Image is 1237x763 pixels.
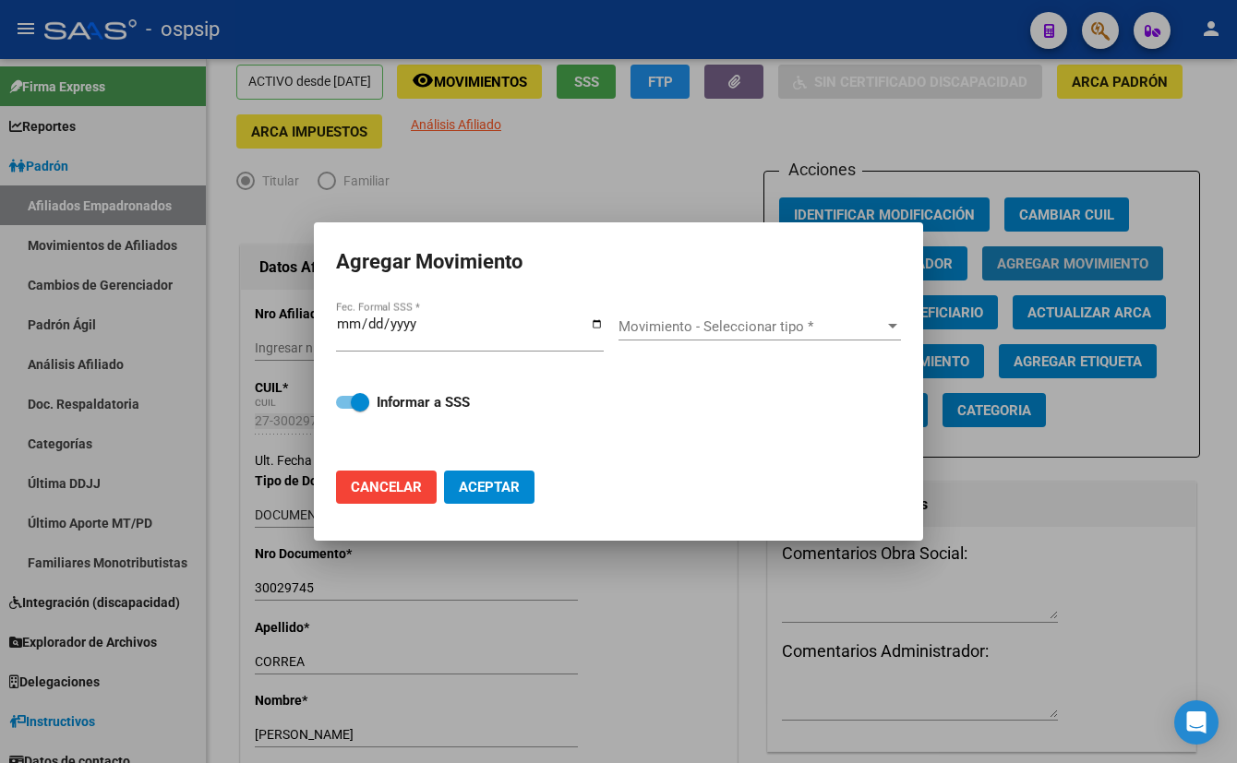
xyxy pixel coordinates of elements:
[459,479,520,495] span: Aceptar
[1174,700,1219,745] div: Open Intercom Messenger
[336,471,437,504] button: Cancelar
[444,471,534,504] button: Aceptar
[351,479,422,495] span: Cancelar
[618,318,884,335] span: Movimiento - Seleccionar tipo *
[336,244,901,280] h2: Agregar Movimiento
[377,394,470,411] strong: Informar a SSS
